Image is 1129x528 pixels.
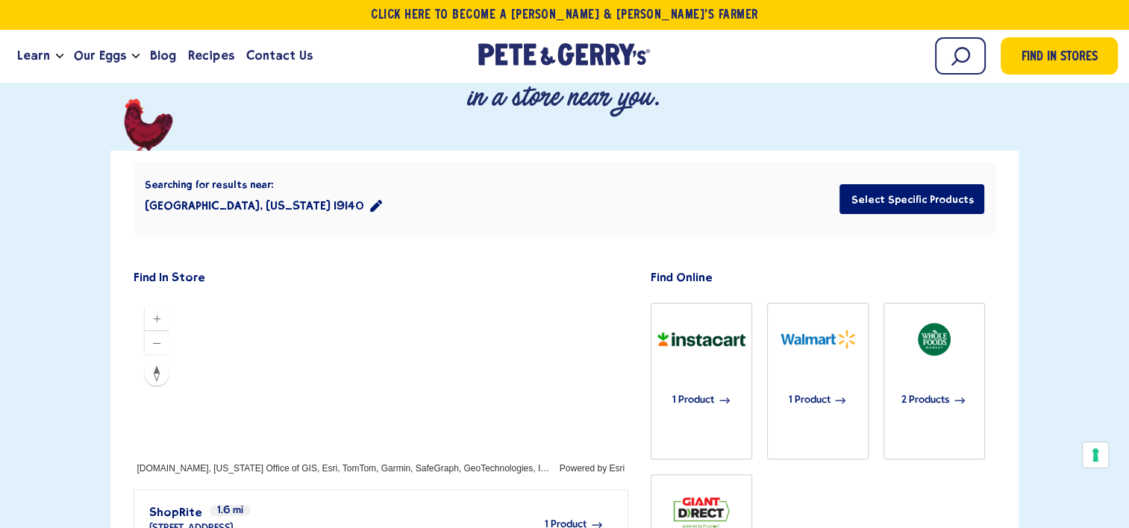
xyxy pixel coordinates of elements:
a: Blog [144,36,182,76]
button: Open the dropdown menu for Learn [56,54,63,59]
input: Search [935,37,986,75]
span: Learn [17,46,50,65]
a: Contact Us [240,36,319,76]
a: Learn [11,36,56,76]
span: Blog [150,46,176,65]
a: Recipes [182,36,240,76]
span: Recipes [188,46,234,65]
span: Find in Stores [1022,48,1098,68]
span: Our Eggs [74,46,126,65]
button: Open the dropdown menu for Our Eggs [132,54,140,59]
a: Our Eggs [68,36,132,76]
button: Your consent preferences for tracking technologies [1083,442,1108,468]
span: Contact Us [246,46,313,65]
a: Find in Stores [1001,37,1118,75]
